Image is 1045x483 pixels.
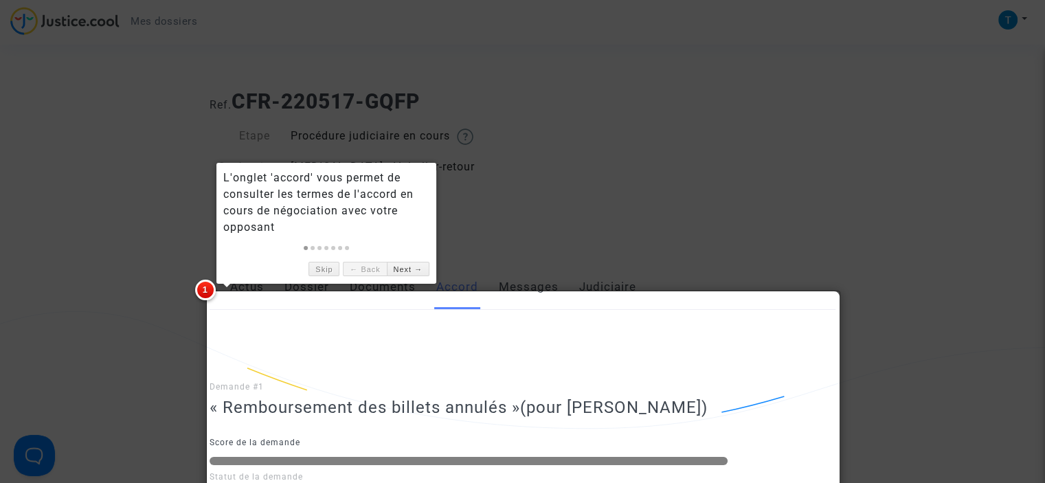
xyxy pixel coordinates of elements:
p: Demande #1 [210,379,835,396]
h3: « Remboursement des billets annulés » [210,398,835,418]
div: L'onglet 'accord' vous permet de consulter les termes de l'accord en cours de négociation avec vo... [223,170,429,236]
span: (pour [PERSON_NAME]) [520,398,708,417]
p: Score de la demande [210,434,835,451]
a: Next → [387,262,429,276]
span: 1 [195,280,216,300]
a: Skip [308,262,339,276]
a: ← Back [343,262,386,276]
